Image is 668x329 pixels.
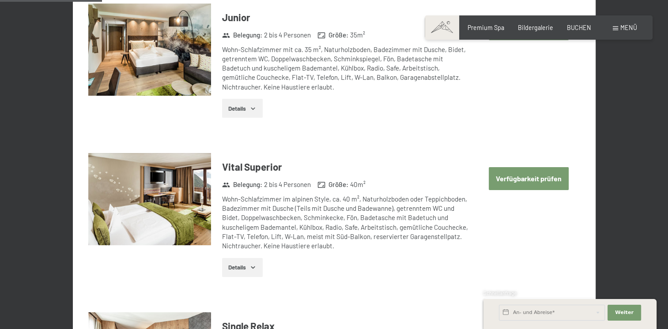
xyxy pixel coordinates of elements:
[567,24,591,31] a: BUCHEN
[350,180,366,189] span: 40 m²
[222,99,262,118] button: Details
[615,309,634,316] span: Weiter
[88,153,211,245] img: mss_renderimg.php
[222,11,469,24] h3: Junior
[222,45,469,92] div: Wohn-Schlafzimmer mit ca. 35 m², Naturholzboden, Badezimmer mit Dusche, Bidet, getrenntem WC, Dop...
[222,180,262,189] strong: Belegung :
[608,305,641,321] button: Weiter
[264,30,311,40] span: 2 bis 4 Personen
[468,24,504,31] a: Premium Spa
[483,290,517,296] span: Schnellanfrage
[264,180,311,189] span: 2 bis 4 Personen
[350,30,365,40] span: 35 m²
[317,180,348,189] strong: Größe :
[222,160,469,174] h3: Vital Superior
[518,24,553,31] a: Bildergalerie
[620,24,637,31] span: Menü
[88,4,211,96] img: mss_renderimg.php
[489,167,569,190] button: Verfügbarkeit prüfen
[222,194,469,251] div: Wohn-Schlafzimmer im alpinen Style, ca. 40 m², Naturholzboden oder Teppichboden, Badezimmer mit D...
[222,30,262,40] strong: Belegung :
[222,258,262,277] button: Details
[317,30,348,40] strong: Größe :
